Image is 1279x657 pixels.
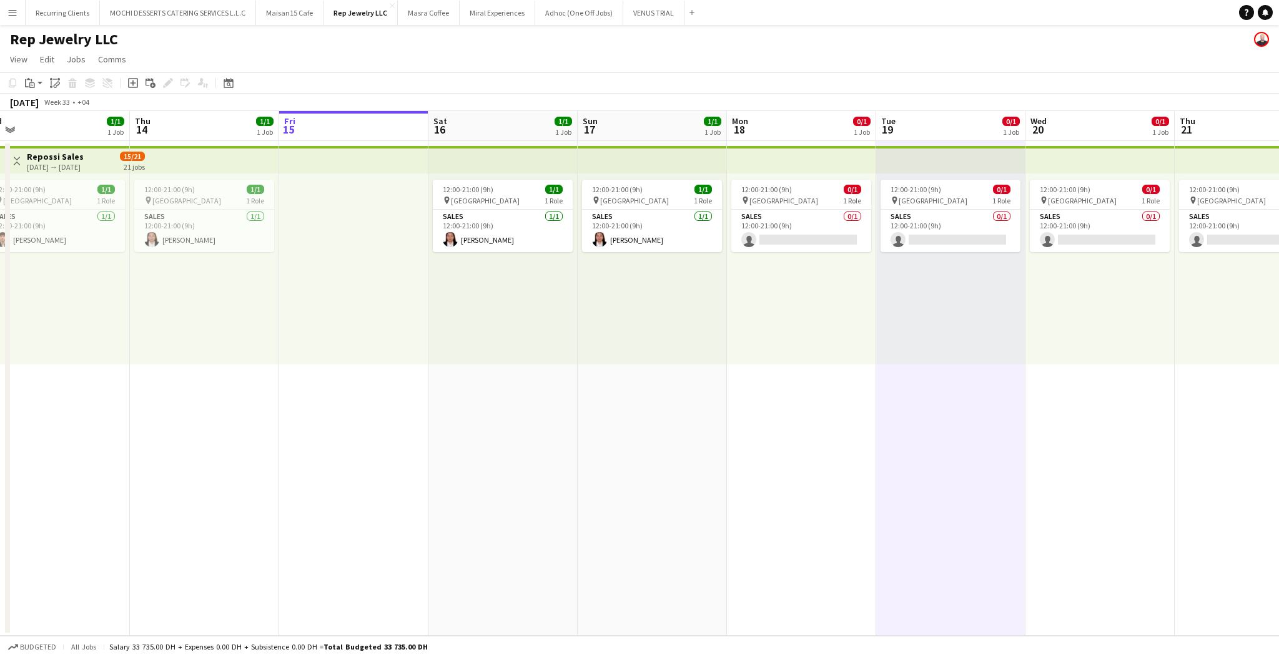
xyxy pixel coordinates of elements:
div: 1 Job [107,127,124,137]
span: 0/1 [853,117,871,126]
span: 14 [133,122,151,137]
a: Edit [35,51,59,67]
app-job-card: 12:00-21:00 (9h)1/1 [GEOGRAPHIC_DATA]1 RoleSales1/112:00-21:00 (9h)[PERSON_NAME] [582,180,722,252]
button: Masra Coffee [398,1,460,25]
span: 1 Role [246,196,264,205]
div: [DATE] [10,96,39,109]
span: 12:00-21:00 (9h) [741,185,792,194]
span: [GEOGRAPHIC_DATA] [1048,196,1117,205]
app-card-role: Sales1/112:00-21:00 (9h)[PERSON_NAME] [582,210,722,252]
span: [GEOGRAPHIC_DATA] [152,196,221,205]
span: 1/1 [107,117,124,126]
span: 19 [879,122,896,137]
span: 18 [730,122,748,137]
span: Thu [135,115,151,127]
span: 1 Role [97,196,115,205]
div: 1 Job [1152,127,1168,137]
span: 1/1 [247,185,264,194]
app-card-role: Sales0/112:00-21:00 (9h) [1030,210,1170,252]
button: Maisan15 Cafe [256,1,323,25]
app-job-card: 12:00-21:00 (9h)0/1 [GEOGRAPHIC_DATA]1 RoleSales0/112:00-21:00 (9h) [1030,180,1170,252]
app-job-card: 12:00-21:00 (9h)1/1 [GEOGRAPHIC_DATA]1 RoleSales1/112:00-21:00 (9h)[PERSON_NAME] [433,180,573,252]
span: 1/1 [97,185,115,194]
div: 1 Job [1003,127,1019,137]
span: 0/1 [1142,185,1160,194]
span: 1 Role [1142,196,1160,205]
span: 1 Role [545,196,563,205]
app-card-role: Sales0/112:00-21:00 (9h) [731,210,871,252]
span: Budgeted [20,643,56,651]
button: Rep Jewelry LLC [323,1,398,25]
span: [GEOGRAPHIC_DATA] [749,196,818,205]
button: Recurring Clients [26,1,100,25]
div: 1 Job [704,127,721,137]
span: 12:00-21:00 (9h) [443,185,493,194]
app-card-role: Sales0/112:00-21:00 (9h) [881,210,1020,252]
h1: Rep Jewelry LLC [10,30,118,49]
span: 15/21 [120,152,145,161]
span: All jobs [69,642,99,651]
span: Tue [881,115,896,127]
span: View [10,54,27,65]
app-card-role: Sales1/112:00-21:00 (9h)[PERSON_NAME] [433,210,573,252]
div: 1 Job [854,127,870,137]
span: 16 [432,122,447,137]
span: Total Budgeted 33 735.00 DH [323,642,428,651]
a: Jobs [62,51,91,67]
span: 1/1 [555,117,572,126]
div: 1 Job [257,127,273,137]
span: Comms [98,54,126,65]
span: [GEOGRAPHIC_DATA] [3,196,72,205]
span: 1/1 [694,185,712,194]
div: 1 Job [555,127,571,137]
div: +04 [77,97,89,107]
span: 1/1 [256,117,274,126]
span: 1/1 [704,117,721,126]
app-job-card: 12:00-21:00 (9h)1/1 [GEOGRAPHIC_DATA]1 RoleSales1/112:00-21:00 (9h)[PERSON_NAME] [134,180,274,252]
a: Comms [93,51,131,67]
span: Thu [1180,115,1195,127]
app-card-role: Sales1/112:00-21:00 (9h)[PERSON_NAME] [134,210,274,252]
span: 20 [1029,122,1047,137]
span: 12:00-21:00 (9h) [144,185,195,194]
app-user-avatar: Houssam Hussein [1254,32,1269,47]
button: Budgeted [6,640,58,654]
span: 0/1 [844,185,861,194]
app-job-card: 12:00-21:00 (9h)0/1 [GEOGRAPHIC_DATA]1 RoleSales0/112:00-21:00 (9h) [881,180,1020,252]
span: 12:00-21:00 (9h) [891,185,941,194]
span: [GEOGRAPHIC_DATA] [451,196,520,205]
div: [DATE] → [DATE] [27,162,84,172]
span: 21 [1178,122,1195,137]
span: 17 [581,122,598,137]
span: 1 Role [992,196,1010,205]
span: 0/1 [1152,117,1169,126]
span: 12:00-21:00 (9h) [1040,185,1090,194]
div: 21 jobs [124,161,145,172]
app-job-card: 12:00-21:00 (9h)0/1 [GEOGRAPHIC_DATA]1 RoleSales0/112:00-21:00 (9h) [731,180,871,252]
span: Sun [583,115,598,127]
span: Jobs [67,54,86,65]
button: VENUS TRIAL [623,1,684,25]
span: 0/1 [1002,117,1020,126]
a: View [5,51,32,67]
span: 1 Role [843,196,861,205]
span: [GEOGRAPHIC_DATA] [899,196,967,205]
span: [GEOGRAPHIC_DATA] [1197,196,1266,205]
button: MOCHI DESSERTS CATERING SERVICES L.L.C [100,1,256,25]
span: 0/1 [993,185,1010,194]
span: Edit [40,54,54,65]
span: 12:00-21:00 (9h) [1189,185,1240,194]
span: Week 33 [41,97,72,107]
span: 1 Role [694,196,712,205]
button: Miral Experiences [460,1,535,25]
h3: Repossi Sales [27,151,84,162]
span: Fri [284,115,295,127]
button: Adhoc (One Off Jobs) [535,1,623,25]
span: Wed [1030,115,1047,127]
